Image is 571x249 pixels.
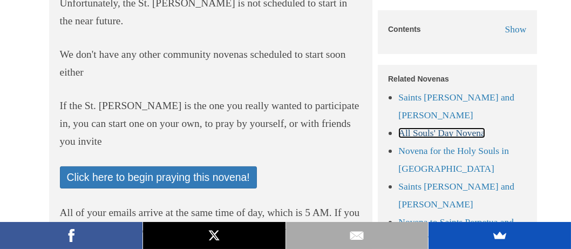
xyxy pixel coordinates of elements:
h5: Contents [388,25,421,33]
h5: Related Novenas [388,75,526,83]
img: Facebook [63,227,79,244]
a: Saints [PERSON_NAME] and [PERSON_NAME] [398,92,514,120]
a: Saints [PERSON_NAME] and [PERSON_NAME] [398,181,514,210]
img: Email [349,227,365,244]
a: Click here to begin praying this novena! [60,166,257,189]
p: We don't have any other community novenas scheduled to start soon either [60,46,362,82]
a: SumoMe [429,222,571,249]
a: Novena to Saints Perpetua and [PERSON_NAME] [398,217,514,245]
img: SumoMe [492,227,508,244]
p: If the St. [PERSON_NAME] is the one you really wanted to participate in, you can start one on you... [60,97,362,151]
a: X [143,222,285,249]
a: Email [286,222,429,249]
a: Novena for the Holy Souls in [GEOGRAPHIC_DATA] [398,145,509,174]
img: X [206,227,222,244]
a: All Souls' Day Novena [398,127,485,138]
p: All of your emails arrive at the same time of day, which is 5 AM. If you would like to change tha... [60,204,362,240]
span: Show [505,24,527,35]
